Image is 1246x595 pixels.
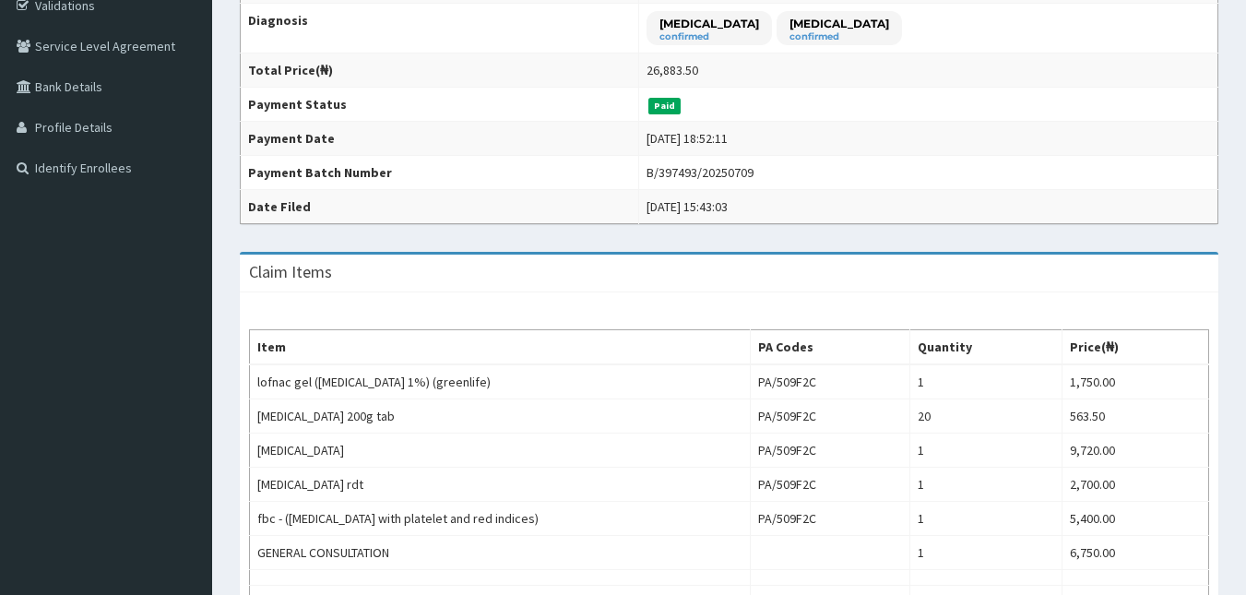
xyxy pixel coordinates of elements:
[1062,502,1209,536] td: 5,400.00
[241,122,639,156] th: Payment Date
[241,88,639,122] th: Payment Status
[250,364,751,399] td: lofnac gel ([MEDICAL_DATA] 1%) (greenlife)
[910,399,1062,434] td: 20
[250,536,751,570] td: GENERAL CONSULTATION
[647,163,754,182] div: B/397493/20250709
[1062,364,1209,399] td: 1,750.00
[250,434,751,468] td: [MEDICAL_DATA]
[241,156,639,190] th: Payment Batch Number
[1062,399,1209,434] td: 563.50
[1062,330,1209,365] th: Price(₦)
[659,32,759,42] small: confirmed
[910,536,1062,570] td: 1
[648,98,682,114] span: Paid
[750,364,910,399] td: PA/509F2C
[750,434,910,468] td: PA/509F2C
[750,330,910,365] th: PA Codes
[910,364,1062,399] td: 1
[910,330,1062,365] th: Quantity
[250,468,751,502] td: [MEDICAL_DATA] rdt
[750,399,910,434] td: PA/509F2C
[789,32,889,42] small: confirmed
[241,4,639,54] th: Diagnosis
[250,330,751,365] th: Item
[647,129,728,148] div: [DATE] 18:52:11
[1062,468,1209,502] td: 2,700.00
[750,468,910,502] td: PA/509F2C
[1062,536,1209,570] td: 6,750.00
[249,264,332,280] h3: Claim Items
[910,468,1062,502] td: 1
[750,502,910,536] td: PA/509F2C
[250,502,751,536] td: fbc - ([MEDICAL_DATA] with platelet and red indices)
[910,434,1062,468] td: 1
[241,54,639,88] th: Total Price(₦)
[659,16,759,31] p: [MEDICAL_DATA]
[1062,434,1209,468] td: 9,720.00
[647,61,698,79] div: 26,883.50
[241,190,639,224] th: Date Filed
[250,399,751,434] td: [MEDICAL_DATA] 200g tab
[647,197,728,216] div: [DATE] 15:43:03
[910,502,1062,536] td: 1
[789,16,889,31] p: [MEDICAL_DATA]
